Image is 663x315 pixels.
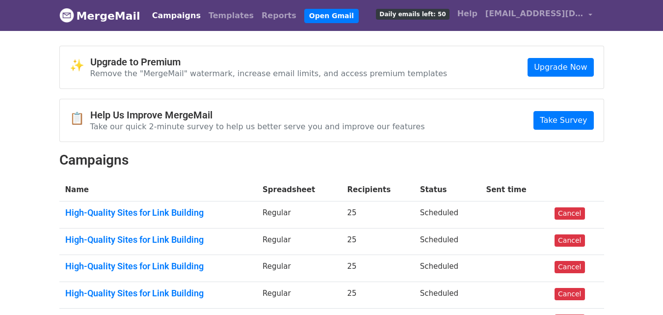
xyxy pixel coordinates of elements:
a: High-Quality Sites for Link Building [65,207,251,218]
img: MergeMail logo [59,8,74,23]
th: Name [59,178,257,201]
a: Campaigns [148,6,205,26]
td: 25 [342,201,414,229]
p: Remove the "MergeMail" watermark, increase email limits, and access premium templates [90,68,448,79]
a: High-Quality Sites for Link Building [65,261,251,272]
a: Daily emails left: 50 [372,4,453,24]
td: Regular [257,228,341,255]
td: 25 [342,228,414,255]
a: High-Quality Sites for Link Building [65,288,251,299]
h4: Help Us Improve MergeMail [90,109,425,121]
p: Take our quick 2-minute survey to help us better serve you and improve our features [90,121,425,132]
span: Daily emails left: 50 [376,9,449,20]
h2: Campaigns [59,152,604,169]
td: Scheduled [414,255,480,282]
td: Scheduled [414,282,480,309]
a: High-Quality Sites for Link Building [65,234,251,245]
a: [EMAIL_ADDRESS][DOMAIN_NAME] [481,4,596,27]
td: Scheduled [414,228,480,255]
td: Regular [257,255,341,282]
a: MergeMail [59,5,140,26]
td: Regular [257,282,341,309]
th: Spreadsheet [257,178,341,201]
a: Templates [205,6,258,26]
a: Cancel [555,288,584,300]
a: Cancel [555,234,584,247]
td: 25 [342,282,414,309]
span: 📋 [70,112,90,126]
a: Take Survey [533,111,593,130]
span: [EMAIL_ADDRESS][DOMAIN_NAME] [485,8,583,20]
a: Open Gmail [304,9,359,23]
th: Recipients [342,178,414,201]
span: ✨ [70,58,90,73]
a: Cancel [555,207,584,220]
th: Status [414,178,480,201]
a: Reports [258,6,300,26]
td: Regular [257,201,341,229]
h4: Upgrade to Premium [90,56,448,68]
th: Sent time [480,178,549,201]
a: Upgrade Now [528,58,593,77]
a: Help [453,4,481,24]
a: Cancel [555,261,584,273]
td: 25 [342,255,414,282]
td: Scheduled [414,201,480,229]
